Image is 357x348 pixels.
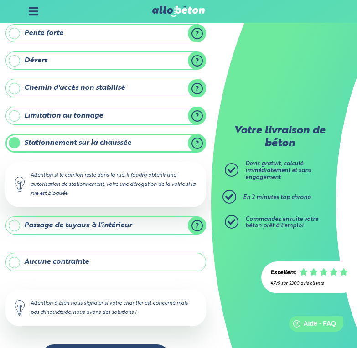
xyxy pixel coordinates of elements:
label: Pente forte [5,24,206,42]
div: Attention à bien nous signaler si votre chantier est concerné mais pas d'inquiétude, nous avons d... [5,290,206,326]
img: allobéton [152,6,205,17]
label: Chemin d'accès non stabilisé [5,79,206,97]
label: Stationnement sur la chaussée [5,134,206,152]
label: Dévers [5,51,206,70]
label: Passage de tuyaux à l'intérieur [5,216,206,235]
div: Attention si le camion reste dans la rue, il faudra obtenir une autorisation de stationnement, vo... [5,162,206,207]
label: Aucune contrainte [5,253,206,271]
label: Limitation au tonnage [5,107,206,125]
iframe: Help widget launcher [276,312,347,338]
